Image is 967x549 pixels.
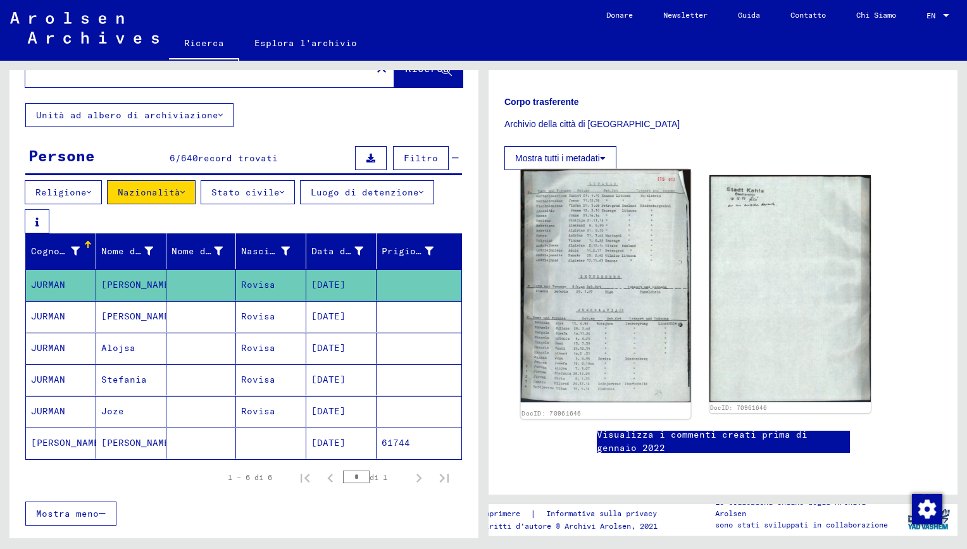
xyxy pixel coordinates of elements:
[236,233,306,269] mat-header-cell: Geburt‏
[96,269,166,300] mat-cell: [PERSON_NAME]
[96,301,166,332] mat-cell: [PERSON_NAME]
[25,502,116,526] button: Mostra meno
[306,364,377,395] mat-cell: [DATE]
[36,109,218,121] font: Unità ad albero di archiviazione
[480,521,672,532] p: Diritti d'autore © Archivi Arolsen, 2021
[31,245,71,257] font: Cognome
[239,28,372,58] a: Esplora l'archivio
[181,152,198,164] span: 640
[236,301,306,332] mat-cell: Rovisa
[236,269,306,300] mat-cell: Rovisa
[311,241,379,261] div: Data di nascita
[292,465,318,490] button: Prima pagina
[306,269,377,300] mat-cell: [DATE]
[26,396,96,427] mat-cell: JURMAN
[26,333,96,364] mat-cell: JURMAN
[201,180,295,204] button: Stato civile
[101,245,198,257] font: Nome di battesimo
[26,233,96,269] mat-header-cell: Nachname
[311,245,397,257] font: Data di nascita
[521,409,582,417] a: DocID: 70961646
[26,301,96,332] mat-cell: JURMAN
[96,364,166,395] mat-cell: Stefania
[107,180,196,204] button: Nazionalità
[118,187,180,198] font: Nazionalità
[597,428,850,455] a: Visualizza i commenti creati prima di gennaio 2022
[236,333,306,364] mat-cell: Rovisa
[25,103,234,127] button: Unità ad albero di archiviazione
[28,144,95,167] div: Persone
[306,233,377,269] mat-header-cell: Geburtsdatum
[370,472,387,482] font: di 1
[432,465,457,490] button: Ultima pagina
[406,465,432,490] button: Pagina successiva
[26,364,96,395] mat-cell: JURMAN
[96,233,166,269] mat-header-cell: Vorname
[515,153,600,163] font: Mostra tutti i metadati
[198,152,278,164] span: record trovati
[382,245,456,257] font: Prigioniero #
[236,364,306,395] mat-cell: Rovisa
[211,187,280,198] font: Stato civile
[306,396,377,427] mat-cell: [DATE]
[715,519,899,542] p: sono stati sviluppati in collaborazione con
[393,146,449,170] button: Filtro
[170,152,175,164] span: 6
[300,180,434,204] button: Luogo di detenzione
[536,507,672,521] a: Informativa sulla privacy
[480,507,530,521] a: Imprimere
[26,269,96,300] mat-cell: JURMAN
[382,241,449,261] div: Prigioniero #
[35,187,87,198] font: Religione
[521,170,690,402] img: 001.jpg
[912,494,942,524] img: Modifica consenso
[175,152,181,164] span: /
[26,428,96,459] mat-cell: [PERSON_NAME]
[709,175,871,402] img: 002.jpg
[241,241,306,261] div: Nascita
[306,301,377,332] mat-cell: [DATE]
[318,465,343,490] button: Pagina precedente
[715,497,899,519] p: Le collezioni online degli Archivi Arolsen
[710,404,767,411] a: DocID: 70961646
[530,507,536,521] font: |
[96,333,166,364] mat-cell: Alojsa
[241,245,281,257] font: Nascita
[236,396,306,427] mat-cell: Rovisa
[96,396,166,427] mat-cell: Joze
[31,241,96,261] div: Cognome
[101,241,169,261] div: Nome di battesimo
[169,28,239,61] a: Ricerca
[96,428,166,459] mat-cell: [PERSON_NAME]
[36,508,99,519] span: Mostra meno
[905,503,952,535] img: yv_logo.png
[504,146,616,170] button: Mostra tutti i metadati
[306,428,377,459] mat-cell: [DATE]
[172,245,251,257] font: Nome da nubile
[504,97,578,107] b: Corpo trasferente
[377,428,461,459] mat-cell: 61744
[228,472,272,483] div: 1 – 6 di 6
[404,152,438,164] span: Filtro
[377,233,461,269] mat-header-cell: Prisoner #
[25,180,102,204] button: Religione
[306,333,377,364] mat-cell: [DATE]
[311,187,419,198] font: Luogo di detenzione
[504,118,942,131] p: Archivio della città di [GEOGRAPHIC_DATA]
[911,493,942,524] div: Modifica consenso
[926,11,940,20] span: EN
[172,241,239,261] div: Nome da nubile
[10,12,159,44] img: Arolsen_neg.svg
[166,233,237,269] mat-header-cell: Geburtsname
